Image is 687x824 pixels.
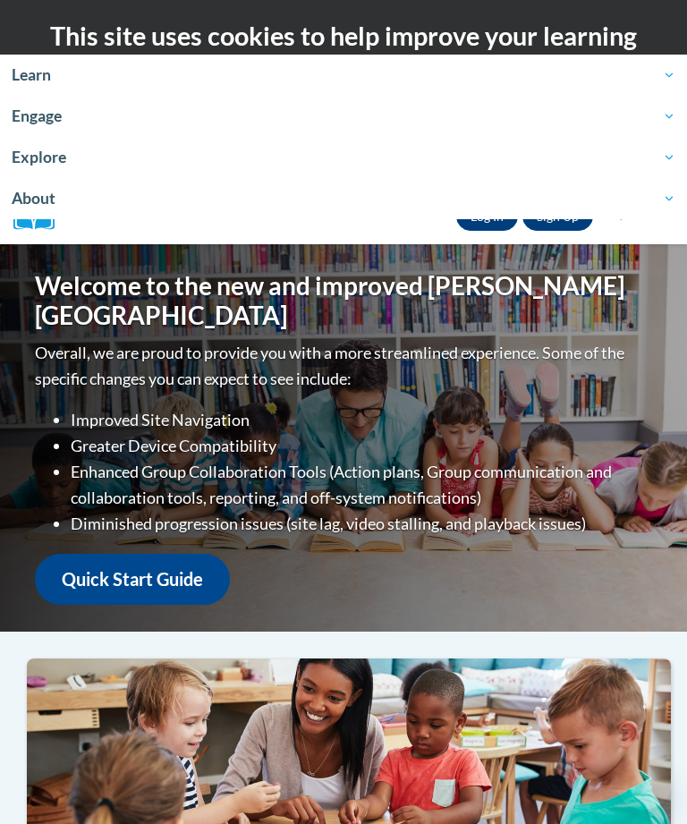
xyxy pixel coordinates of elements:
[71,459,652,511] li: Enhanced Group Collaboration Tools (Action plans, Group communication and collaboration tools, re...
[71,433,652,459] li: Greater Device Compatibility
[35,554,230,605] a: Quick Start Guide
[629,190,674,244] div: Main menu
[615,752,673,810] iframe: Button to launch messaging window
[12,106,675,127] span: Engage
[12,64,675,86] span: Learn
[71,407,652,433] li: Improved Site Navigation
[35,271,652,331] h1: Welcome to the new and improved [PERSON_NAME][GEOGRAPHIC_DATA]
[12,147,675,168] span: Explore
[13,18,674,90] h2: This site uses cookies to help improve your learning experience.
[12,188,675,209] span: About
[35,340,652,392] p: Overall, we are proud to provide you with a more streamlined experience. Some of the specific cha...
[71,511,652,537] li: Diminished progression issues (site lag, video stalling, and playback issues)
